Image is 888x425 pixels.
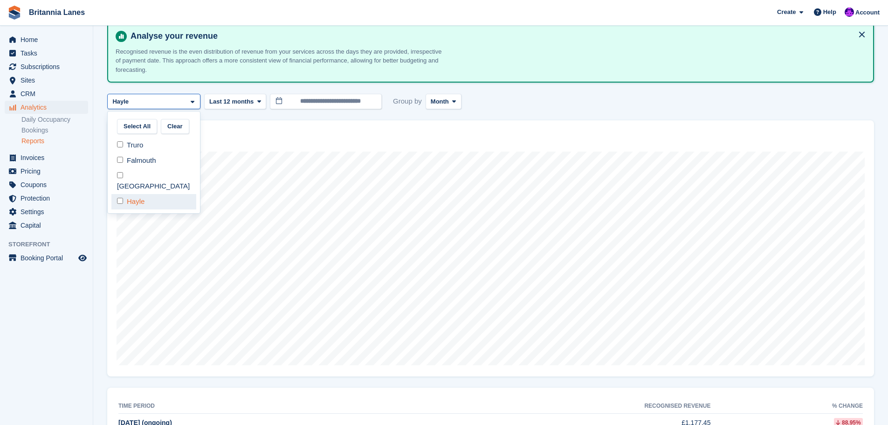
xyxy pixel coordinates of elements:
span: Booking Portal [21,251,76,265]
span: Tasks [21,47,76,60]
p: Recognised revenue is the even distribution of revenue from your services across the days they ar... [116,47,442,75]
button: Month [426,94,461,109]
span: Subscriptions [21,60,76,73]
span: CRM [21,87,76,100]
span: Month [431,97,449,106]
th: Time period [118,399,383,414]
span: Capital [21,219,76,232]
a: menu [5,205,88,218]
div: Falmouth [111,153,196,168]
a: Preview store [77,252,88,264]
a: menu [5,74,88,87]
button: Last 12 months [204,94,266,109]
span: Settings [21,205,76,218]
span: Last 12 months [209,97,254,106]
a: menu [5,219,88,232]
div: Hayle [111,97,132,106]
a: menu [5,165,88,178]
a: Britannia Lanes [25,5,89,20]
span: Coupons [21,178,76,191]
img: Mark Lane [845,7,854,17]
img: stora-icon-8386f47178a22dfd0bd8f6a31ec36ba5ce8667c1dd55bd0f319d3a0aa187defe.svg [7,6,21,20]
div: [GEOGRAPHIC_DATA] [111,168,196,194]
span: Invoices [21,151,76,164]
span: Protection [21,192,76,205]
th: Recognised revenue [383,399,711,414]
a: menu [5,47,88,60]
a: menu [5,101,88,114]
span: Analytics [21,101,76,114]
span: Home [21,33,76,46]
a: Reports [21,137,88,146]
a: Daily Occupancy [21,115,88,124]
th: % change [710,399,863,414]
span: Storefront [8,240,93,249]
a: menu [5,60,88,73]
a: menu [5,251,88,265]
button: Clear [161,119,189,134]
a: menu [5,178,88,191]
div: Hayle [111,194,196,209]
a: menu [5,151,88,164]
span: Group by [393,94,422,109]
a: menu [5,192,88,205]
div: Truro [111,138,196,153]
span: Help [823,7,836,17]
a: Bookings [21,126,88,135]
a: menu [5,87,88,100]
button: Select All [117,119,157,134]
span: Sites [21,74,76,87]
span: Pricing [21,165,76,178]
a: menu [5,33,88,46]
span: Account [855,8,880,17]
span: Create [777,7,796,17]
h4: Analyse your revenue [127,31,866,42]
